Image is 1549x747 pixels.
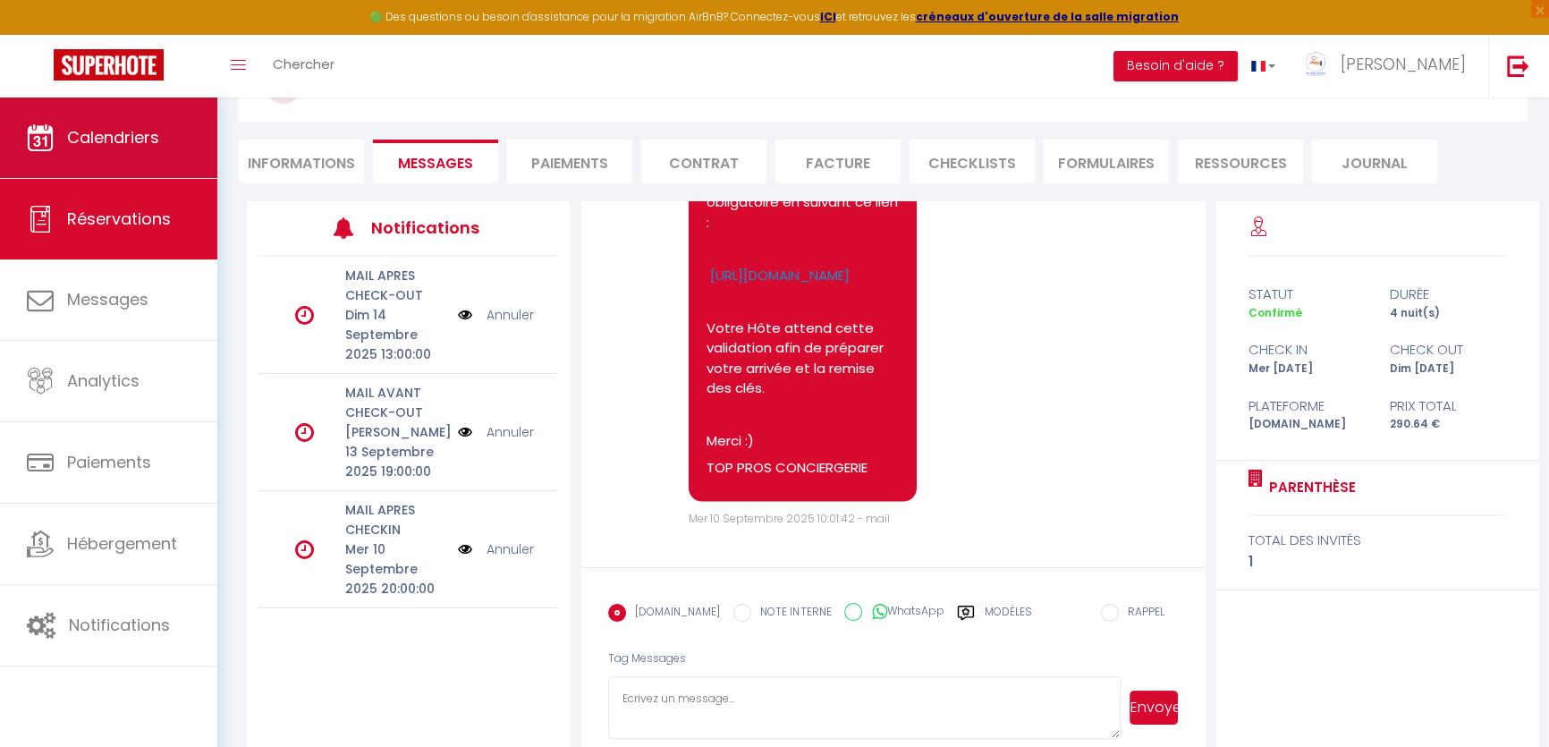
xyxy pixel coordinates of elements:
p: Merci :) [707,430,899,451]
li: Informations [239,140,364,183]
label: RAPPEL [1119,604,1164,624]
span: Paiements [67,451,151,473]
a: Annuler [486,539,533,559]
span: [PERSON_NAME] [1341,53,1466,75]
li: Journal [1312,140,1437,183]
div: 4 nuit(s) [1377,305,1519,322]
a: créneaux d'ouverture de la salle migration [916,9,1179,24]
a: ... [PERSON_NAME] [1289,35,1488,98]
p: MAIL APRES CHECKIN [345,500,446,539]
p: Votre Hôte attend cette validation afin de préparer votre arrivée et la remise des clés. [707,318,899,398]
img: NO IMAGE [458,539,472,559]
li: CHECKLISTS [910,140,1035,183]
div: Plateforme [1237,395,1378,417]
p: MAIL VOYAGEUR CAUTION KO a MIDI BOOKING [345,617,446,696]
li: Paiements [507,140,632,183]
img: NO IMAGE [458,305,472,325]
span: Réservations [67,208,171,230]
a: PARENTHÈSE [1263,477,1356,498]
p: Mer 10 Septembre 2025 20:00:00 [345,539,446,598]
div: 1 [1249,551,1507,573]
div: Mer [DATE] [1237,361,1378,378]
label: NOTE INTERNE [751,604,831,624]
p: MAIL AVANT CHECK-OUT [345,383,446,422]
span: Tag Messages [608,650,686,666]
label: [DOMAIN_NAME] [626,604,720,624]
label: Modèles [984,604,1031,635]
div: check out [1377,339,1519,361]
a: Annuler [486,305,533,325]
a: ICI [820,9,836,24]
p: [PERSON_NAME] 13 Septembre 2025 19:00:00 [345,422,446,481]
img: Super Booking [54,49,164,81]
div: durée [1377,284,1519,305]
span: Confirmé [1249,305,1302,320]
span: Chercher [273,55,334,73]
a: Annuler [486,422,533,442]
span: Analytics [67,369,140,392]
li: Facture [775,140,901,183]
img: NO IMAGE [458,422,472,442]
span: Calendriers [67,126,159,149]
button: Envoyer [1130,691,1178,725]
div: [DOMAIN_NAME] [1237,416,1378,433]
li: Contrat [641,140,766,183]
li: Ressources [1178,140,1303,183]
p: TOP PROS CONCIERGERIE [707,457,899,478]
span: Notifications [69,614,170,636]
div: Dim [DATE] [1377,361,1519,378]
div: total des invités [1249,530,1507,551]
span: Hébergement [67,532,177,555]
div: 290.64 € [1377,416,1519,433]
img: logout [1507,55,1529,77]
span: Messages [67,288,148,310]
a: Chercher [259,35,348,98]
span: Messages [398,153,473,174]
button: Besoin d'aide ? [1113,51,1238,81]
div: Prix total [1377,395,1519,417]
div: statut [1237,284,1378,305]
p: MAIL APRES CHECK-OUT [345,266,446,305]
a: [URL][DOMAIN_NAME] [710,265,850,284]
p: Dim 14 Septembre 2025 13:00:00 [345,305,446,364]
label: WhatsApp [862,603,944,623]
img: ... [1302,51,1329,78]
h3: Notifications [371,208,496,248]
span: Mer 10 Septembre 2025 10:01:42 - mail [689,510,890,525]
div: check in [1237,339,1378,361]
li: FORMULAIRES [1044,140,1169,183]
button: Ouvrir le widget de chat LiveChat [14,7,68,61]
